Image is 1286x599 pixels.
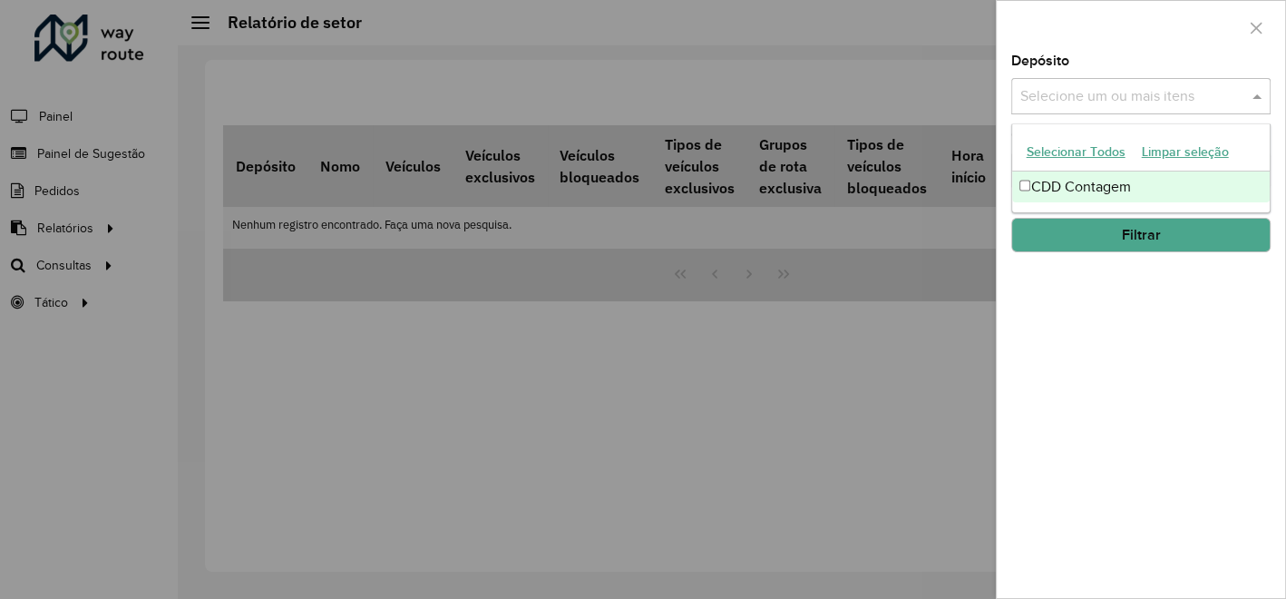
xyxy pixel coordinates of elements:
button: Filtrar [1011,218,1271,252]
font: CDD Contagem [1030,179,1130,194]
font: Depósito [1011,53,1069,68]
button: Selecionar Todos [1018,138,1134,166]
ng-dropdown-panel: Lista de opções [1011,123,1271,213]
button: Limpar seleção [1134,138,1237,166]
